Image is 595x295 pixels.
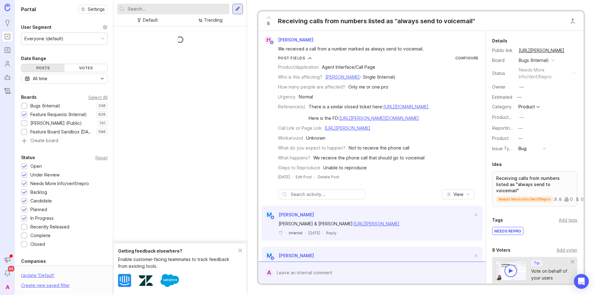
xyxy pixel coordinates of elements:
[348,84,388,90] div: Only me or one pro
[323,230,324,236] div: ·
[492,216,503,224] div: Tags
[278,103,306,110] div: Reference(s)
[24,35,64,42] div: Everyone (default)
[492,246,510,254] div: 8 Voters
[21,154,35,161] div: Status
[492,227,523,235] div: NEEDS REPRO
[278,17,475,25] div: Receiving calls from numbers listed as "always send to voicemail"
[265,211,273,219] div: M
[326,230,337,236] div: Reply
[278,64,319,71] div: Product/Application
[118,274,131,287] img: Intercom logo
[278,125,322,132] div: Call Link or Page Link
[278,175,290,179] time: [DATE]
[354,221,399,226] a: [URL][PERSON_NAME]
[8,266,14,271] span: 99
[265,36,273,44] div: H
[278,46,473,52] div: We received a call from a number marked as always send to voicemail.
[88,6,105,12] span: Settings
[30,215,54,222] div: In Progress
[515,93,523,101] div: —
[278,164,320,171] div: Steps to Reproduce
[204,17,223,24] div: Trending
[2,254,13,265] button: Announcements
[318,174,339,180] div: Delete Post
[349,145,409,151] div: Not to receive the phone call
[278,55,312,61] button: Post Fields
[442,189,475,199] button: View
[21,282,70,289] div: Create new saved filter
[314,174,315,180] div: ·
[309,115,429,122] div: Here is the FD:
[566,15,579,27] button: Close button
[279,212,314,217] span: [PERSON_NAME]
[21,24,51,31] div: User Segment
[499,197,551,202] p: needs more info/verif/repro
[492,37,507,45] div: Details
[492,146,515,151] label: Issue Type
[97,76,107,81] svg: toggle icon
[305,230,306,236] div: ·
[322,64,375,71] div: Agent Interface/Call Page
[453,191,463,197] span: View
[278,135,303,141] div: Workaround
[531,268,571,281] div: Vote on behalf of your users
[21,138,108,144] a: Create board
[21,93,37,101] div: Boards
[143,17,158,24] div: Default
[261,36,318,44] a: H[PERSON_NAME]
[575,197,584,202] div: 0
[299,93,313,100] div: Normal
[492,70,514,77] div: Status
[30,241,45,248] div: Closed
[296,174,312,180] div: Edit Post
[517,46,566,54] a: [URL][PERSON_NAME]
[30,111,87,118] div: Feature Requests (Internal)
[492,171,577,206] a: Receiving calls from numbers listed as "always send to voicemail"needs more info/verif/repro800
[33,75,47,82] div: All time
[21,6,36,13] h1: Portal
[98,129,106,134] p: 596
[325,74,395,80] div: - Single (Internal)
[30,180,89,187] div: Needs More Info/verif/repro
[78,5,108,14] button: Settings
[495,260,527,281] img: video-thumbnail-vote-d41b83416815613422e2ca741bf692cc.jpg
[518,105,535,109] div: Product
[118,248,238,254] div: Getting feedback elsewhere?
[279,253,314,258] span: [PERSON_NAME]
[30,223,69,230] div: Recently Released
[30,206,47,213] div: Planned
[557,247,577,254] div: Add voter
[285,230,286,236] div: ·
[262,252,314,260] a: M[PERSON_NAME]
[519,114,524,121] div: —
[88,96,108,99] div: Select All
[30,120,82,127] div: [PERSON_NAME] (Public)
[2,58,13,69] a: Users
[289,230,302,236] div: Internal
[262,211,314,219] a: M[PERSON_NAME]
[64,64,108,72] div: Votes
[278,174,290,180] a: [DATE]
[559,217,577,223] div: Add tags
[383,104,429,109] a: [URL][DOMAIN_NAME]
[98,103,106,108] p: 336
[2,281,13,293] div: A
[2,72,13,83] a: Autopilot
[519,57,549,64] div: Bugs (Internal)
[99,121,106,126] p: 101
[309,103,429,110] div: There is a similar closed ticket here:
[308,231,320,235] time: [DATE]
[21,272,55,282] div: Update ' Default '
[30,128,93,135] div: Feature Board Sandbox [DATE]
[30,197,52,204] div: Candidate
[492,136,509,141] label: Product
[492,103,514,110] div: Category
[313,154,425,161] div: We receive the phone call that should go to voicemail
[2,31,13,42] a: Portal
[30,232,51,239] div: Complete
[553,197,562,202] div: 8
[270,215,275,220] img: member badge
[306,135,325,141] div: Unknown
